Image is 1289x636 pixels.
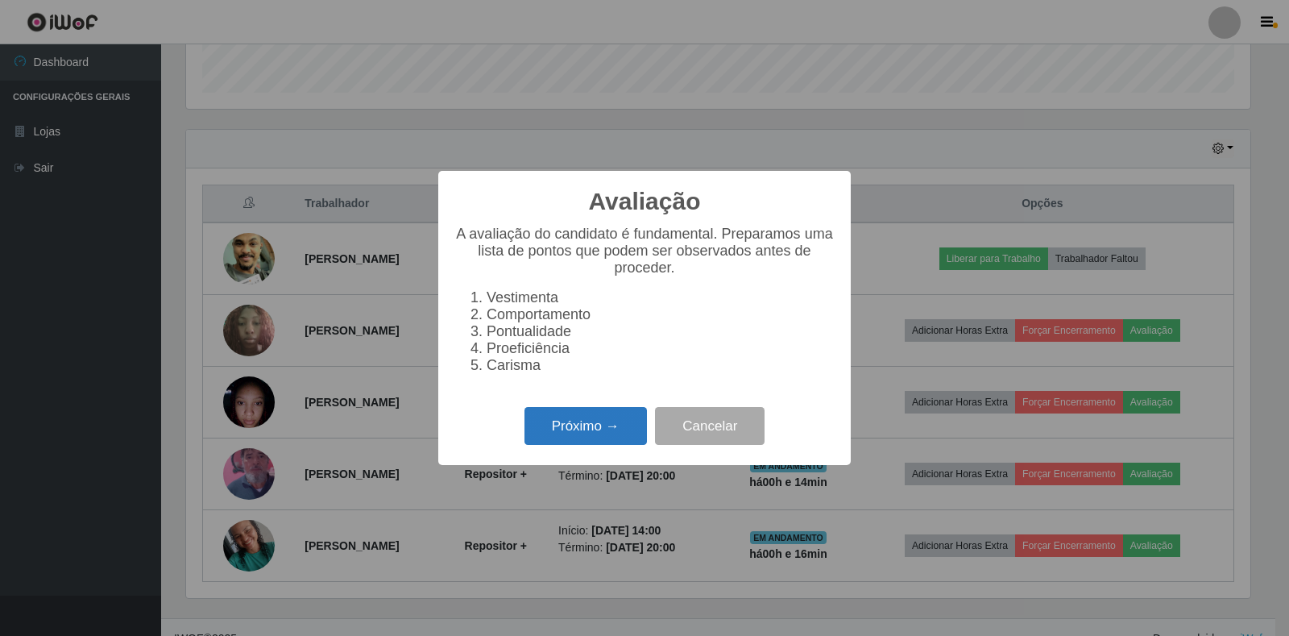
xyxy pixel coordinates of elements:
h2: Avaliação [589,187,701,216]
li: Pontualidade [487,323,835,340]
li: Proeficiência [487,340,835,357]
button: Cancelar [655,407,765,445]
li: Vestimenta [487,289,835,306]
p: A avaliação do candidato é fundamental. Preparamos uma lista de pontos que podem ser observados a... [454,226,835,276]
li: Carisma [487,357,835,374]
button: Próximo → [524,407,647,445]
li: Comportamento [487,306,835,323]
